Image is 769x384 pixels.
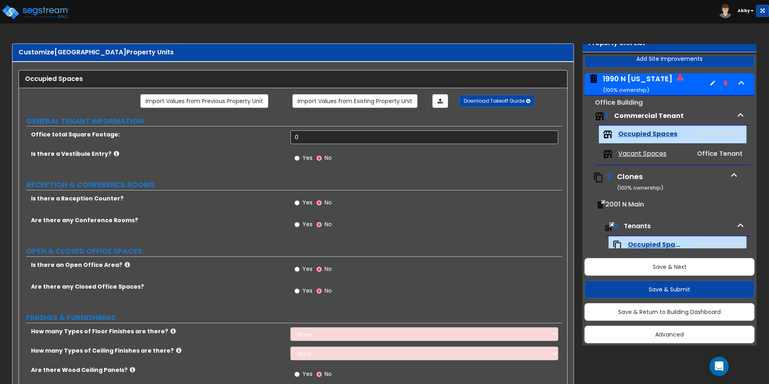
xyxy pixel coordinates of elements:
label: Is there a Vestibule Entry? [31,150,284,158]
img: clone.svg [613,240,622,250]
input: No [317,154,322,163]
small: Office Building [595,98,643,107]
div: Open Intercom Messenger [709,357,729,376]
input: No [317,287,322,295]
button: Advanced [584,326,755,343]
input: Yes [294,265,300,274]
span: Yes [302,370,313,378]
img: clone-tenant.svg [605,222,614,232]
input: Yes [294,287,300,295]
label: Is there an Open Office Area? [31,261,284,269]
input: Yes [294,198,300,207]
span: [GEOGRAPHIC_DATA] [54,47,126,57]
a: Import the dynamic attribute values from previous properties. [140,94,268,108]
span: 2 [605,111,609,120]
span: Occupied Spaces [618,130,677,139]
span: 2001 N Main [605,200,644,209]
input: No [317,265,322,274]
input: No [317,220,322,229]
span: Commercial Tenant [614,111,684,120]
span: Download Takeoff Guide [464,97,524,104]
a: Import the dynamic attribute values from existing properties. [292,94,417,108]
button: Save & Return to Building Dashboard [584,303,755,321]
input: No [317,198,322,207]
span: No [325,265,332,273]
span: Yes [302,220,313,228]
span: Vacant Spaces [618,149,666,159]
i: click for more info! [125,262,130,268]
small: ( 100 % ownership) [603,86,649,94]
i: click for more info! [171,328,176,334]
input: No [317,370,322,379]
span: Office Tenant [697,129,742,138]
span: No [325,154,332,162]
span: No [325,198,332,206]
input: Yes [294,154,300,163]
label: How many Types of Ceiling Finishes are there? [31,347,284,355]
a: Import the dynamic attributes value through Excel sheet [432,94,448,108]
span: Yes [302,265,313,273]
span: 2 [614,221,618,231]
span: Tenants [624,221,651,231]
small: ( 100 % ownership) [617,184,663,192]
i: click for more info! [176,347,181,353]
img: logo_pro_r.png [1,4,70,20]
span: 1990 N California [588,74,684,94]
div: Clones [617,171,726,192]
b: Abby [738,8,750,14]
img: building.svg [588,74,599,84]
label: Are there any Conference Rooms? [31,216,284,224]
label: Office total Square Footage: [31,130,284,138]
button: Save & Next [584,258,755,276]
input: Yes [294,220,300,229]
img: tenants.png [595,111,605,121]
button: Save & Submit [584,281,755,298]
span: Office Tenant [697,240,742,249]
button: Add Site Improvements [584,50,755,68]
label: OPEN & CLOSED OFFICE SPACES [26,246,562,256]
span: Yes [302,198,313,206]
label: FINISHES & FURNISHINGS [26,312,562,323]
div: 1990 N [US_STATE] [603,74,672,94]
span: Occupied Spaces [628,240,684,250]
span: No [325,220,332,228]
input: Yes [294,370,300,379]
i: click for more info! [130,367,135,373]
span: 2 [607,171,611,182]
span: Office Tenant [697,149,742,158]
label: GENERAL TENANT INFORMATION [26,116,562,126]
label: How many Types of Floor Finishes are there? [31,327,284,335]
img: tenants.png [603,149,613,159]
img: clone-building.svg [596,200,605,210]
label: Is there a Reception Counter? [31,194,284,202]
label: RECEPTION & CONFERENCE ROOMS [26,180,562,190]
img: avatar.png [718,4,732,18]
span: Yes [302,154,313,162]
span: No [325,287,332,295]
label: Are there any Closed Office Spaces? [31,283,284,291]
i: click for more info! [114,151,119,157]
div: Occupied Spaces [25,74,561,84]
label: Are there Wood Ceiling Panels? [31,366,284,374]
div: Customize Property Units [19,48,567,57]
button: Download Takeoff Guide [459,95,535,107]
span: Yes [302,287,313,295]
img: clone.svg [593,172,604,183]
img: tenants.png [603,130,613,139]
span: No [325,370,332,378]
